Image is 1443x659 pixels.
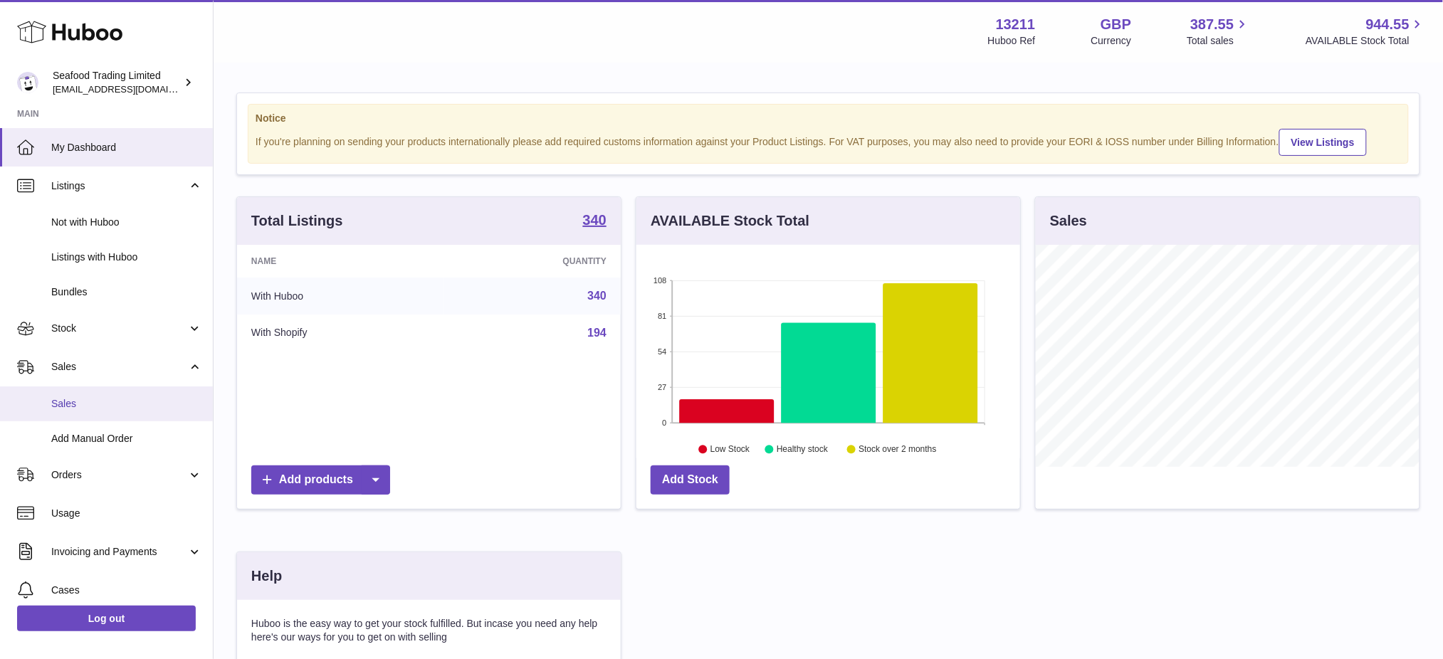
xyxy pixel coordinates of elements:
[51,285,202,299] span: Bundles
[1187,34,1250,48] span: Total sales
[1306,15,1426,48] a: 944.55 AVAILABLE Stock Total
[988,34,1036,48] div: Huboo Ref
[53,69,181,96] div: Seafood Trading Limited
[51,468,187,482] span: Orders
[51,360,187,374] span: Sales
[51,216,202,229] span: Not with Huboo
[1306,34,1426,48] span: AVAILABLE Stock Total
[1366,15,1410,34] span: 944.55
[1187,15,1250,48] a: 387.55 Total sales
[1190,15,1234,34] span: 387.55
[51,179,187,193] span: Listings
[51,397,202,411] span: Sales
[1101,15,1131,34] strong: GBP
[51,251,202,264] span: Listings with Huboo
[53,83,209,95] span: [EMAIL_ADDRESS][DOMAIN_NAME]
[17,72,38,93] img: internalAdmin-13211@internal.huboo.com
[51,141,202,154] span: My Dashboard
[51,322,187,335] span: Stock
[51,545,187,559] span: Invoicing and Payments
[996,15,1036,34] strong: 13211
[51,507,202,520] span: Usage
[1091,34,1132,48] div: Currency
[51,432,202,446] span: Add Manual Order
[51,584,202,597] span: Cases
[17,606,196,631] a: Log out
